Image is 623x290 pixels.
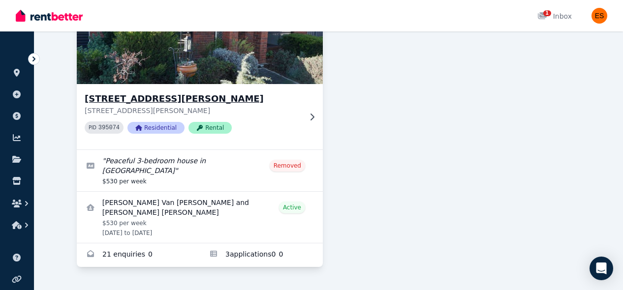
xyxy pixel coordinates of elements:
[85,106,301,116] p: [STREET_ADDRESS][PERSON_NAME]
[543,10,551,16] span: 1
[592,8,607,24] img: Evangeline Samoilov
[77,243,200,267] a: Enquiries for 15 Bethune Pl, Newnham
[98,124,120,131] code: 395074
[89,125,96,130] small: PID
[77,192,323,243] a: View details for Vincent Van Tuyen Nguyen and Lucy Tran Chau Dung Nguyen
[85,92,301,106] h3: [STREET_ADDRESS][PERSON_NAME]
[16,8,83,23] img: RentBetter
[77,150,323,191] a: Edit listing: Peaceful 3-bedroom house in Newnham
[200,243,323,267] a: Applications for 15 Bethune Pl, Newnham
[127,122,185,134] span: Residential
[590,257,613,280] div: Open Intercom Messenger
[188,122,232,134] span: Rental
[537,11,572,21] div: Inbox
